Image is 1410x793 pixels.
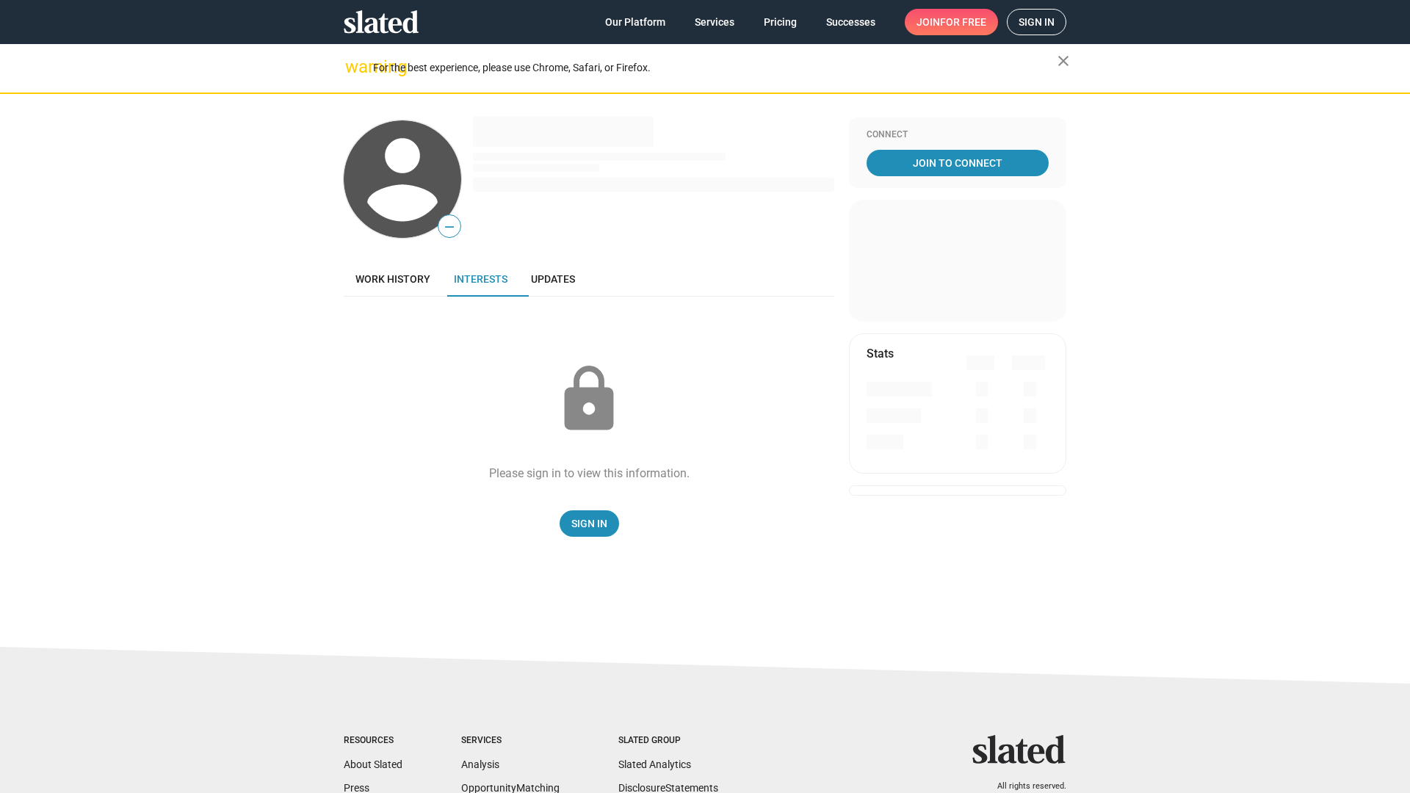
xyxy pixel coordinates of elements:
[552,363,626,436] mat-icon: lock
[940,9,986,35] span: for free
[1019,10,1055,35] span: Sign in
[461,735,560,747] div: Services
[373,58,1057,78] div: For the best experience, please use Chrome, Safari, or Firefox.
[571,510,607,537] span: Sign In
[867,129,1049,141] div: Connect
[344,261,442,297] a: Work history
[683,9,746,35] a: Services
[826,9,875,35] span: Successes
[442,261,519,297] a: Interests
[345,58,363,76] mat-icon: warning
[560,510,619,537] a: Sign In
[618,735,718,747] div: Slated Group
[454,273,507,285] span: Interests
[519,261,587,297] a: Updates
[438,217,460,236] span: —
[461,758,499,770] a: Analysis
[867,150,1049,176] a: Join To Connect
[1007,9,1066,35] a: Sign in
[605,9,665,35] span: Our Platform
[1055,52,1072,70] mat-icon: close
[531,273,575,285] span: Updates
[867,346,894,361] mat-card-title: Stats
[916,9,986,35] span: Join
[814,9,887,35] a: Successes
[869,150,1046,176] span: Join To Connect
[618,758,691,770] a: Slated Analytics
[695,9,734,35] span: Services
[355,273,430,285] span: Work history
[344,758,402,770] a: About Slated
[344,735,402,747] div: Resources
[489,466,690,481] div: Please sign in to view this information.
[593,9,677,35] a: Our Platform
[905,9,998,35] a: Joinfor free
[764,9,797,35] span: Pricing
[752,9,809,35] a: Pricing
